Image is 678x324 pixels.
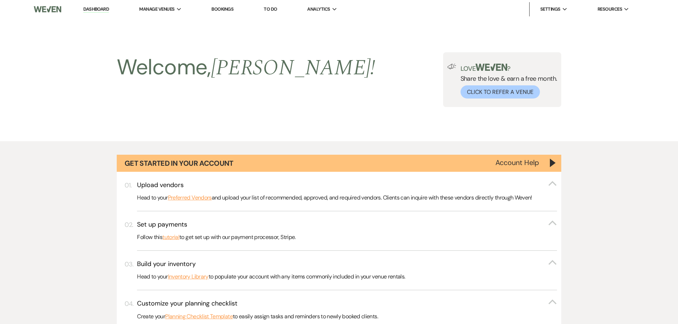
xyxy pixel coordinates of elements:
a: Planning Checklist Template [165,312,233,321]
img: weven-logo-green.svg [475,64,507,71]
button: Account Help [495,159,539,166]
h3: Set up payments [137,220,187,229]
p: Follow this to get set up with our payment processor, Stripe. [137,233,557,242]
a: tutorial [162,233,179,242]
h3: Upload vendors [137,181,184,190]
span: [PERSON_NAME] ! [211,52,375,84]
p: Head to your and upload your list of recommended, approved, and required vendors. Clients can inq... [137,193,557,202]
span: Settings [540,6,561,13]
a: To Do [264,6,277,12]
h3: Customize your planning checklist [137,299,237,308]
button: Customize your planning checklist [137,299,557,308]
button: Upload vendors [137,181,557,190]
a: Bookings [211,6,233,12]
p: Head to your to populate your account with any items commonly included in your venue rentals. [137,272,557,281]
span: Resources [598,6,622,13]
img: loud-speaker-illustration.svg [447,64,456,69]
h3: Build your inventory [137,260,196,269]
p: Love ? [461,64,557,72]
a: Inventory Library [168,272,209,281]
h2: Welcome, [117,52,375,83]
span: Manage Venues [139,6,174,13]
a: Dashboard [83,6,109,13]
span: Analytics [307,6,330,13]
h1: Get Started in Your Account [125,158,233,168]
button: Build your inventory [137,260,557,269]
div: Share the love & earn a free month. [456,64,557,99]
a: Preferred Vendors [168,193,212,202]
img: Weven Logo [34,2,61,17]
button: Set up payments [137,220,557,229]
button: Click to Refer a Venue [461,85,540,99]
p: Create your to easily assign tasks and reminders to newly booked clients. [137,312,557,321]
